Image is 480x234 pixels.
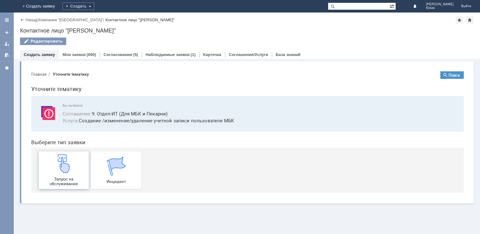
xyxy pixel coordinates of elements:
[2,50,12,60] a: Мои согласования
[12,37,31,56] img: svg%3E
[456,16,463,24] div: Добавить в избранное
[2,28,12,38] a: Создать заявку
[24,52,55,57] a: Создать заявку
[229,52,268,57] a: Соглашения/Услуги
[62,3,94,10] div: Создать
[38,18,106,22] div: /
[20,28,474,34] div: Контактное лицо "[PERSON_NAME]"
[2,39,12,49] a: Мои заявки
[426,3,454,6] span: [PERSON_NAME]
[36,44,66,50] span: Соглашение :
[276,52,300,57] a: База знаний
[67,113,113,118] span: Инцидент
[103,52,132,57] a: Согласования
[28,88,47,107] img: get23c147a1b4124cbfa18e19f2abec5e8f
[203,52,221,57] a: Карточка
[14,110,61,120] span: Запрос на обслуживание
[414,5,437,13] button: Поиск
[36,51,52,57] span: Услуга :
[37,17,38,22] div: |
[27,6,62,10] div: Уточните тематику
[36,51,430,58] span: Создание /изменение/удаление учетной записи пользователя МБК
[5,5,20,11] button: Главная
[26,18,37,22] a: Назад
[426,6,454,10] span: Юлия
[62,52,86,57] a: Мои заявки
[466,16,473,24] div: Сделать домашней страницей
[133,52,138,57] div: (5)
[146,52,190,57] a: Наблюдаемые заявки
[12,85,62,123] a: Запрос на обслуживание
[38,18,103,22] a: Компания "[GEOGRAPHIC_DATA]"
[36,37,430,41] span: Вы выбрали:
[191,52,196,57] div: (1)
[5,73,437,79] header: Выберите тип заявки
[81,90,99,109] img: get067d4ba7cf7247ad92597448b2db9300
[106,18,175,22] div: Контактное лицо "[PERSON_NAME]"
[87,52,96,57] div: (690)
[36,44,141,51] button: Соглашение:9. Отдел-ИТ (Для МБК и Пекарни)
[65,85,115,123] a: Инцидент
[389,3,396,9] span: Расширенный поиск
[5,18,437,27] h1: Уточните тематику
